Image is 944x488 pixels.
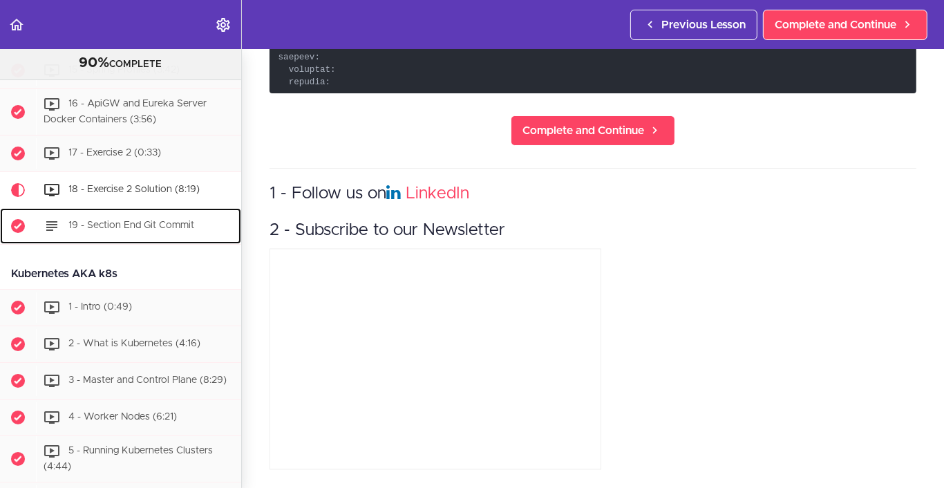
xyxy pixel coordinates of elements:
h3: 1 - Follow us on [270,182,916,205]
span: 2 - What is Kubernetes (4:16) [68,339,200,348]
span: 4 - Worker Nodes (6:21) [68,412,177,422]
svg: Settings Menu [215,17,232,33]
a: Previous Lesson [630,10,757,40]
div: COMPLETE [17,55,224,73]
span: 5 - Running Kubernetes Clusters (4:44) [44,446,213,471]
span: Complete and Continue [775,17,896,33]
span: 18 - Exercise 2 Solution (8:19) [68,185,200,194]
a: Complete and Continue [763,10,927,40]
span: 90% [79,56,110,70]
h3: 2 - Subscribe to our Newsletter [270,219,916,242]
span: 17 - Exercise 2 (0:33) [68,148,161,158]
span: Complete and Continue [522,122,644,139]
span: 1 - Intro (0:49) [68,302,132,312]
span: 16 - ApiGW and Eureka Server Docker Containers (3:56) [44,100,207,125]
a: LinkedIn [406,185,469,202]
span: 3 - Master and Control Plane (8:29) [68,375,227,385]
span: Previous Lesson [661,17,746,33]
a: Complete and Continue [511,115,675,146]
span: 19 - Section End Git Commit [68,220,194,230]
svg: Back to course curriculum [8,17,25,33]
